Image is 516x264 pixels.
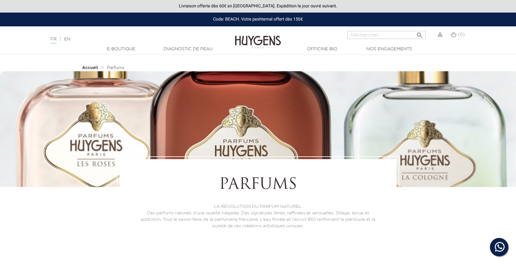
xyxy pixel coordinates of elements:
p: LA RÉVOLUTION DU PARFUM NATUREL. [136,204,380,210]
strong: Accueil [82,66,98,70]
div: | [48,36,210,43]
a: FR [51,37,57,44]
a: E-Boutique [90,46,152,52]
button:  [414,29,425,37]
a: Accueil [82,65,99,70]
h1: Parfums [136,176,380,194]
span: Parfums [107,66,124,70]
a: Nos engagements [358,46,420,52]
a: Diagnostic de peau [157,46,219,52]
input: Rechercher [347,31,426,39]
span: (0) [458,33,465,37]
p: Des parfums naturels d’une qualité inégalée. Des signatures libres, raffinées et sensuelles. Sill... [136,210,380,229]
a: EN [64,37,70,41]
a: Parfums [107,65,124,70]
img: Huygens [235,26,281,49]
a: Officine Bio [291,46,353,52]
i:  [416,30,423,37]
